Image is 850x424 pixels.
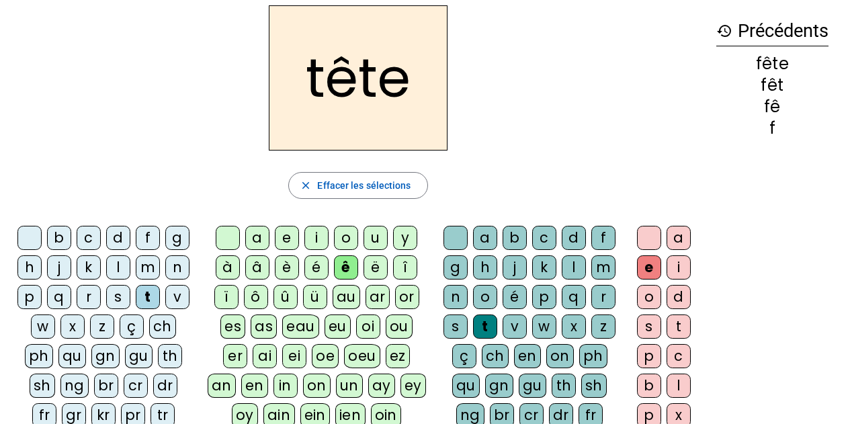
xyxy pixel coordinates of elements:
div: ai [253,344,277,368]
div: o [473,285,497,309]
h2: tête [269,5,448,151]
mat-icon: history [716,23,732,39]
div: s [443,314,468,339]
div: r [77,285,101,309]
div: i [304,226,329,250]
div: x [562,314,586,339]
div: oeu [344,344,380,368]
div: ei [282,344,306,368]
span: Effacer les sélections [317,177,411,194]
div: g [165,226,189,250]
div: gu [519,374,546,398]
div: on [303,374,331,398]
div: u [364,226,388,250]
div: m [136,255,160,280]
div: as [251,314,277,339]
div: fêt [716,77,828,93]
h3: Précédents [716,16,828,46]
div: ï [214,285,239,309]
div: é [503,285,527,309]
div: n [443,285,468,309]
div: s [637,314,661,339]
div: z [591,314,615,339]
div: d [106,226,130,250]
mat-icon: close [300,179,312,192]
div: z [90,314,114,339]
div: er [223,344,247,368]
div: e [275,226,299,250]
div: ç [120,314,144,339]
div: th [552,374,576,398]
div: ey [400,374,426,398]
div: oe [312,344,339,368]
div: r [591,285,615,309]
div: l [562,255,586,280]
div: dr [153,374,177,398]
div: é [304,255,329,280]
div: sh [30,374,55,398]
div: û [273,285,298,309]
div: x [60,314,85,339]
div: o [334,226,358,250]
div: o [637,285,661,309]
div: ç [452,344,476,368]
div: s [106,285,130,309]
div: fête [716,56,828,72]
div: ü [303,285,327,309]
div: c [532,226,556,250]
div: eau [282,314,319,339]
div: q [562,285,586,309]
div: b [637,374,661,398]
div: ar [366,285,390,309]
div: gn [485,374,513,398]
div: ë [364,255,388,280]
div: w [31,314,55,339]
div: en [241,374,268,398]
div: ay [368,374,395,398]
div: q [47,285,71,309]
div: f [591,226,615,250]
div: un [336,374,363,398]
div: p [532,285,556,309]
div: c [77,226,101,250]
div: qu [58,344,86,368]
div: t [473,314,497,339]
div: e [637,255,661,280]
div: ê [334,255,358,280]
div: y [393,226,417,250]
div: in [273,374,298,398]
div: t [136,285,160,309]
div: an [208,374,236,398]
div: à [216,255,240,280]
div: ng [60,374,89,398]
div: ez [386,344,410,368]
div: sh [581,374,607,398]
div: n [165,255,189,280]
button: Effacer les sélections [288,172,427,199]
div: ch [149,314,176,339]
div: ch [482,344,509,368]
div: oi [356,314,380,339]
div: or [395,285,419,309]
div: h [473,255,497,280]
div: ph [25,344,53,368]
div: gu [125,344,153,368]
div: f [716,120,828,136]
div: â [245,255,269,280]
div: cr [124,374,148,398]
div: p [17,285,42,309]
div: a [473,226,497,250]
div: qu [452,374,480,398]
div: ô [244,285,268,309]
div: fê [716,99,828,115]
div: h [17,255,42,280]
div: w [532,314,556,339]
div: p [637,344,661,368]
div: th [158,344,182,368]
div: d [667,285,691,309]
div: en [514,344,541,368]
div: g [443,255,468,280]
div: au [333,285,360,309]
div: i [667,255,691,280]
div: j [503,255,527,280]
